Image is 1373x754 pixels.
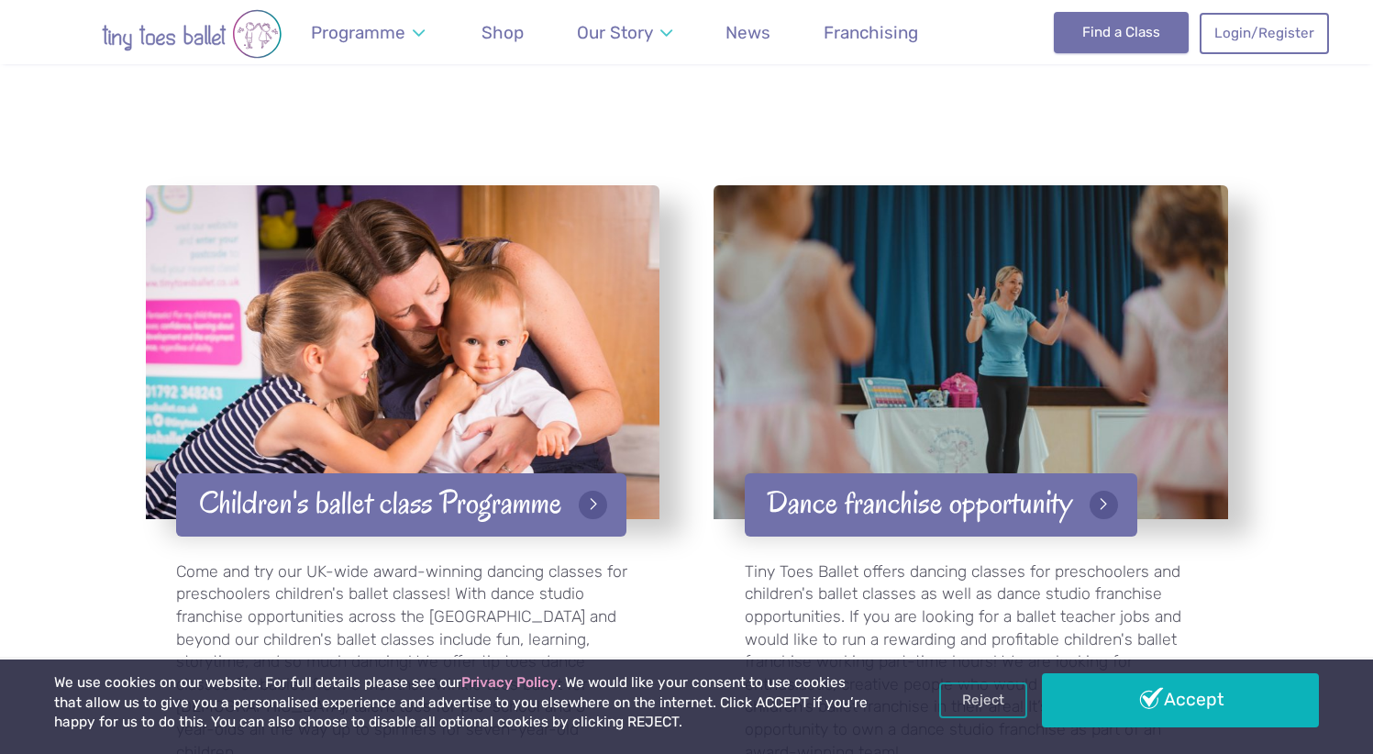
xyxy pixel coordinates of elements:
span: News [725,22,770,43]
span: Programme [311,22,405,43]
a: Login/Register [1200,13,1328,53]
a: Reject [939,682,1027,717]
a: Dance franchise opportunity [745,473,1137,537]
a: Programme [303,11,434,54]
a: Franchising [815,11,927,54]
a: Shop [473,11,533,54]
a: News [717,11,780,54]
a: Privacy Policy [461,674,558,691]
a: Our Story [568,11,681,54]
a: Find a Class [1054,12,1189,52]
a: Children's ballet class Programme [176,473,626,537]
p: We use cookies on our website. For full details please see our . We would like your consent to us... [54,673,876,733]
span: Franchising [824,22,918,43]
span: Our Story [577,22,653,43]
a: Accept [1042,673,1319,726]
img: tiny toes ballet [45,9,338,59]
span: Shop [482,22,524,43]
